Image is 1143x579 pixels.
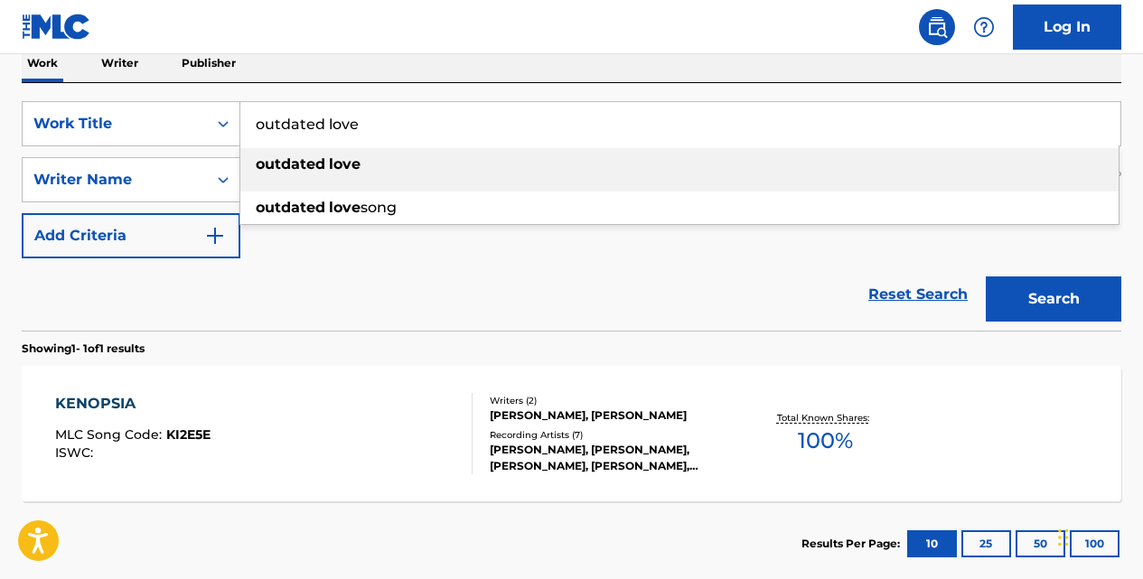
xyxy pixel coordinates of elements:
p: Results Per Page: [801,536,904,552]
div: Help [966,9,1002,45]
iframe: Chat Widget [1053,492,1143,579]
p: Writer [96,44,144,82]
form: Search Form [22,101,1121,331]
span: 100 % [798,425,853,457]
p: Total Known Shares: [777,411,874,425]
a: Log In [1013,5,1121,50]
div: Writer Name [33,169,196,191]
img: MLC Logo [22,14,91,40]
div: Recording Artists ( 7 ) [490,428,734,442]
a: KENOPSIAMLC Song Code:KI2E5EISWC:Writers (2)[PERSON_NAME], [PERSON_NAME]Recording Artists (7)[PER... [22,366,1121,501]
button: 50 [1016,530,1065,557]
div: [PERSON_NAME], [PERSON_NAME] [490,407,734,424]
span: KI2E5E [166,426,211,443]
div: Writers ( 2 ) [490,394,734,407]
button: Add Criteria [22,213,240,258]
span: MLC Song Code : [55,426,166,443]
span: song [361,199,397,216]
span: ISWC : [55,444,98,461]
button: 10 [907,530,957,557]
div: [PERSON_NAME], [PERSON_NAME], [PERSON_NAME], [PERSON_NAME], [PERSON_NAME] [490,442,734,474]
p: Work [22,44,63,82]
a: Public Search [919,9,955,45]
a: Reset Search [859,275,977,314]
strong: outdated [256,155,325,173]
img: help [973,16,995,38]
div: Work Title [33,113,196,135]
strong: outdated [256,199,325,216]
p: Publisher [176,44,241,82]
strong: love [329,199,361,216]
button: 25 [961,530,1011,557]
button: Search [986,276,1121,322]
img: search [926,16,948,38]
div: KENOPSIA [55,393,211,415]
strong: love [329,155,361,173]
p: Showing 1 - 1 of 1 results [22,341,145,357]
div: Drag [1058,510,1069,565]
img: 9d2ae6d4665cec9f34b9.svg [204,225,226,247]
